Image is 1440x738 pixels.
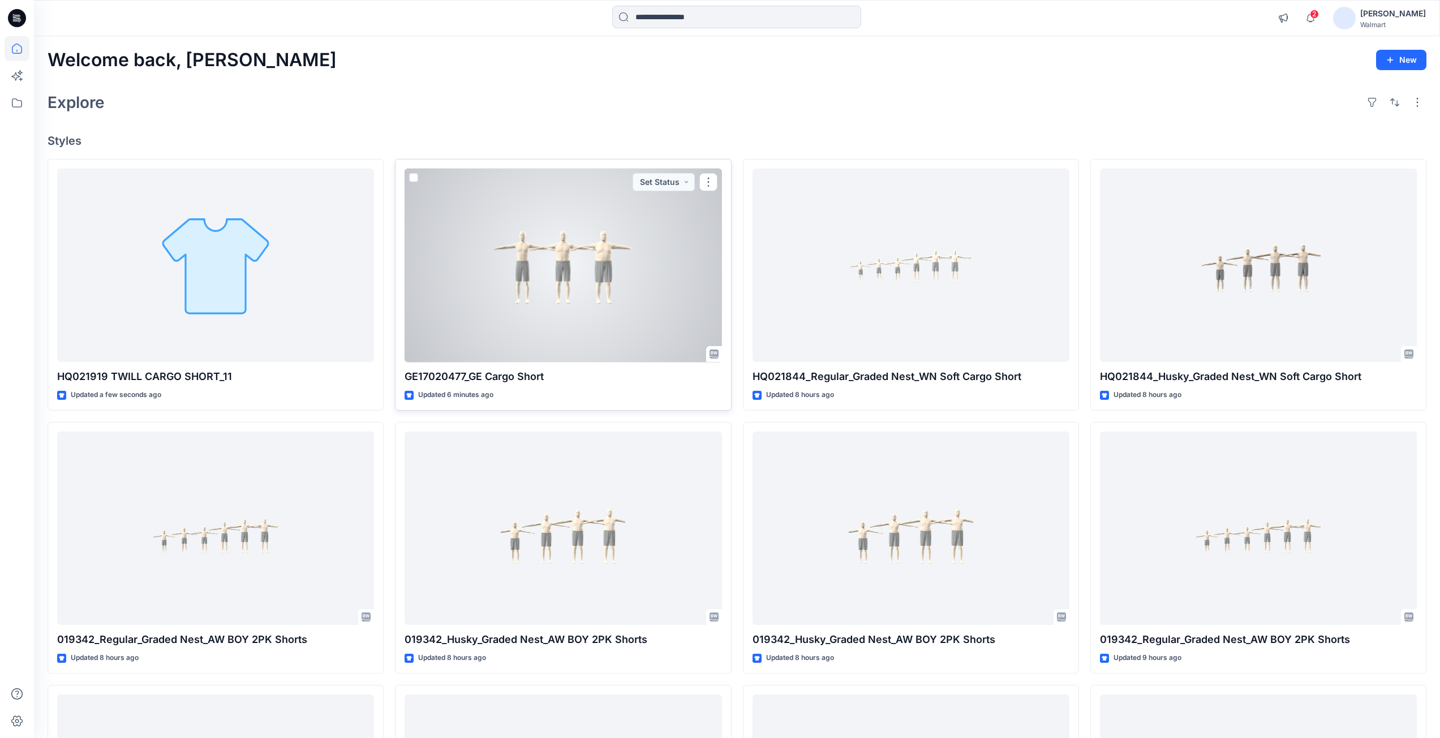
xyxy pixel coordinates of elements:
a: HQ021844_Husky_Graded Nest_WN Soft Cargo Short [1100,169,1417,362]
p: HQ021844_Husky_Graded Nest_WN Soft Cargo Short [1100,369,1417,385]
a: GE17020477_GE Cargo Short [405,169,721,362]
a: 019342_Husky_Graded Nest_AW BOY 2PK Shorts [405,431,721,625]
p: Updated 8 hours ago [766,652,834,664]
p: Updated 8 hours ago [418,652,486,664]
a: 019342_Regular_Graded Nest_AW BOY 2PK Shorts [57,431,374,625]
p: GE17020477_GE Cargo Short [405,369,721,385]
h2: Explore [48,93,105,111]
div: Walmart [1360,20,1426,29]
p: HQ021844_Regular_Graded Nest_WN Soft Cargo Short [753,369,1069,385]
button: New [1376,50,1426,70]
p: 019342_Regular_Graded Nest_AW BOY 2PK Shorts [57,632,374,648]
p: Updated 6 minutes ago [418,389,493,401]
span: 2 [1310,10,1319,19]
p: Updated 9 hours ago [1114,652,1181,664]
h2: Welcome back, [PERSON_NAME] [48,50,337,71]
p: 019342_Regular_Graded Nest_AW BOY 2PK Shorts [1100,632,1417,648]
h4: Styles [48,134,1426,148]
p: 019342_Husky_Graded Nest_AW BOY 2PK Shorts [753,632,1069,648]
img: avatar [1333,7,1356,29]
a: 019342_Husky_Graded Nest_AW BOY 2PK Shorts [753,431,1069,625]
div: [PERSON_NAME] [1360,7,1426,20]
p: Updated 8 hours ago [71,652,139,664]
a: HQ021844_Regular_Graded Nest_WN Soft Cargo Short [753,169,1069,362]
a: 019342_Regular_Graded Nest_AW BOY 2PK Shorts [1100,431,1417,625]
p: Updated a few seconds ago [71,389,161,401]
a: HQ021919 TWILL CARGO SHORT_11 [57,169,374,362]
p: Updated 8 hours ago [1114,389,1181,401]
p: 019342_Husky_Graded Nest_AW BOY 2PK Shorts [405,632,721,648]
p: HQ021919 TWILL CARGO SHORT_11 [57,369,374,385]
p: Updated 8 hours ago [766,389,834,401]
